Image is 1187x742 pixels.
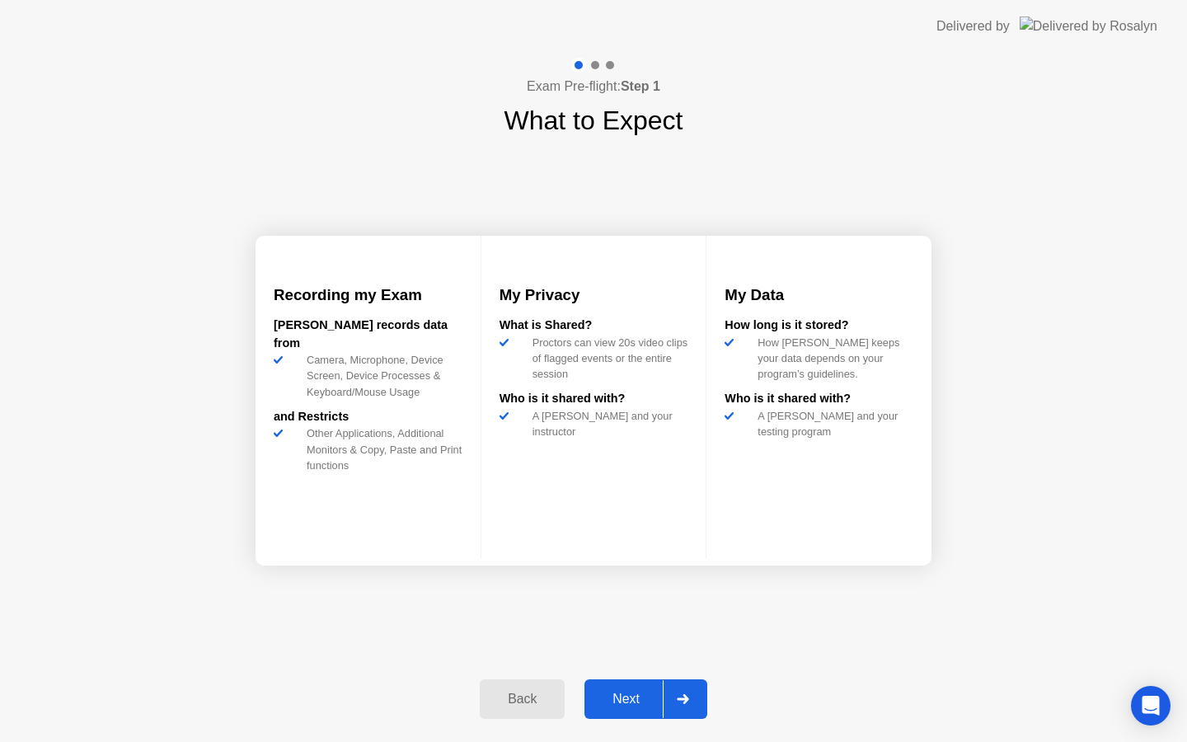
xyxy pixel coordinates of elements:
h3: My Data [725,284,913,307]
div: [PERSON_NAME] records data from [274,317,462,352]
div: A [PERSON_NAME] and your testing program [751,408,913,439]
div: Who is it shared with? [725,390,913,408]
div: How [PERSON_NAME] keeps your data depends on your program’s guidelines. [751,335,913,383]
div: Back [485,692,560,707]
div: Open Intercom Messenger [1131,686,1171,726]
div: What is Shared? [500,317,688,335]
b: Step 1 [621,79,660,93]
h1: What to Expect [504,101,683,140]
img: Delivered by Rosalyn [1020,16,1157,35]
button: Back [480,679,565,719]
div: Next [589,692,663,707]
div: Camera, Microphone, Device Screen, Device Processes & Keyboard/Mouse Usage [300,352,462,400]
div: Delivered by [936,16,1010,36]
div: How long is it stored? [725,317,913,335]
div: A [PERSON_NAME] and your instructor [526,408,688,439]
div: Other Applications, Additional Monitors & Copy, Paste and Print functions [300,425,462,473]
button: Next [584,679,707,719]
div: and Restricts [274,408,462,426]
h4: Exam Pre-flight: [527,77,660,96]
div: Proctors can view 20s video clips of flagged events or the entire session [526,335,688,383]
div: Who is it shared with? [500,390,688,408]
h3: My Privacy [500,284,688,307]
h3: Recording my Exam [274,284,462,307]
